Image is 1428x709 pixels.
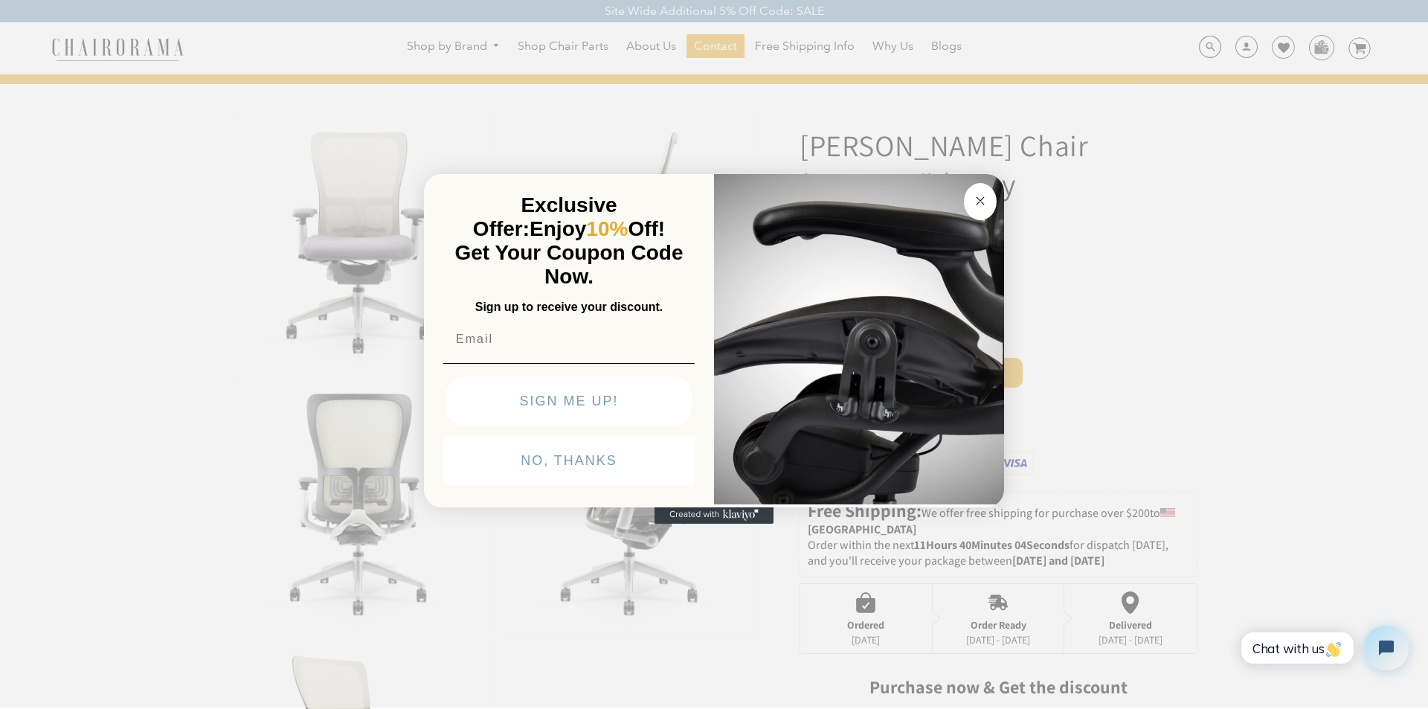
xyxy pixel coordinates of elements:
img: underline [443,363,695,364]
span: Exclusive Offer: [473,193,617,240]
input: Email [443,324,695,354]
img: 92d77583-a095-41f6-84e7-858462e0427a.jpeg [714,171,1004,504]
button: Close dialog [964,183,997,220]
span: Get Your Coupon Code Now. [455,241,684,288]
span: Enjoy Off! [530,217,665,240]
button: SIGN ME UP! [446,376,692,426]
button: NO, THANKS [443,436,695,485]
a: Created with Klaviyo - opens in a new tab [654,506,773,524]
span: 10% [586,217,628,240]
iframe: Tidio Chat [1229,613,1421,683]
span: Sign up to receive your discount. [475,301,663,313]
